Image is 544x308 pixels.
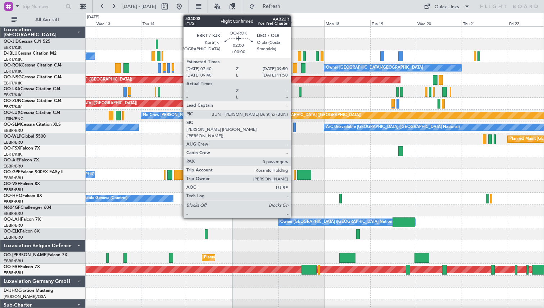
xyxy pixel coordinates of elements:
[4,206,21,210] span: N604GF
[22,1,63,12] input: Trip Number
[4,152,22,157] a: EBKT/KJK
[4,134,46,139] a: OO-WLPGlobal 5500
[462,20,507,26] div: Thu 21
[370,20,416,26] div: Tue 19
[4,182,20,186] span: OO-VSF
[4,92,22,98] a: EBKT/KJK
[4,229,40,234] a: OO-ELKFalcon 8X
[4,194,22,198] span: OO-HHO
[280,217,396,227] div: Owner [GEOGRAPHIC_DATA] ([GEOGRAPHIC_DATA] National)
[19,17,76,22] span: All Aircraft
[326,63,423,73] div: Owner [GEOGRAPHIC_DATA]-[GEOGRAPHIC_DATA]
[4,128,23,133] a: EBBR/BRU
[4,211,23,216] a: EBBR/BRU
[8,14,78,26] button: All Aircraft
[4,63,22,68] span: OO-ROK
[4,265,40,269] a: OO-FAEFalcon 7X
[248,110,361,121] div: Planned Maint [GEOGRAPHIC_DATA] ([GEOGRAPHIC_DATA])
[4,265,20,269] span: OO-FAE
[4,87,60,91] a: OO-LXACessna Citation CJ4
[4,217,21,222] span: OO-LAH
[435,4,459,11] div: Quick Links
[4,45,22,50] a: EBKT/KJK
[141,20,187,26] div: Thu 14
[4,87,21,91] span: OO-LXA
[64,193,127,204] div: A/C Unavailable Geneva (Cointrin)
[4,116,23,121] a: LFSN/ENC
[4,69,22,74] a: EBKT/KJK
[324,20,370,26] div: Mon 18
[4,123,61,127] a: OO-SLMCessna Citation XLS
[4,40,19,44] span: OO-JID
[4,217,41,222] a: OO-LAHFalcon 7X
[4,57,22,62] a: EBKT/KJK
[87,14,99,20] div: [DATE]
[4,206,51,210] a: N604GFChallenger 604
[326,122,460,133] div: A/C Unavailable [GEOGRAPHIC_DATA] ([GEOGRAPHIC_DATA] National)
[4,253,47,257] span: OO-[PERSON_NAME]
[4,158,19,162] span: OO-AIE
[4,51,56,56] a: D-IBLUCessna Citation M2
[4,229,20,234] span: OO-ELK
[4,63,62,68] a: OO-ROKCessna Citation CJ4
[4,81,22,86] a: EBKT/KJK
[4,75,62,79] a: OO-NSGCessna Citation CJ4
[4,164,23,169] a: EBBR/BRU
[4,223,23,228] a: EBBR/BRU
[4,182,40,186] a: OO-VSFFalcon 8X
[4,187,23,193] a: EBBR/BRU
[420,1,473,12] button: Quick Links
[143,110,229,121] div: No Crew [PERSON_NAME] ([PERSON_NAME])
[4,289,53,293] a: D-IJHOCitation Mustang
[4,99,22,103] span: OO-ZUN
[95,20,141,26] div: Wed 13
[233,20,278,26] div: Sat 16
[4,170,21,174] span: OO-GPE
[122,3,156,10] span: [DATE] - [DATE]
[4,289,18,293] span: D-IJHO
[4,123,21,127] span: OO-SLM
[4,111,21,115] span: OO-LUX
[4,104,22,110] a: EBKT/KJK
[4,158,39,162] a: OO-AIEFalcon 7X
[246,1,289,12] button: Refresh
[4,270,23,276] a: EBBR/BRU
[4,40,50,44] a: OO-JIDCessna CJ1 525
[4,146,20,151] span: OO-FSX
[257,4,287,9] span: Refresh
[4,175,23,181] a: EBBR/BRU
[4,134,21,139] span: OO-WLP
[4,146,40,151] a: OO-FSXFalcon 7X
[4,140,23,145] a: EBBR/BRU
[4,253,67,257] a: OO-[PERSON_NAME]Falcon 7X
[204,252,334,263] div: Planned Maint [GEOGRAPHIC_DATA] ([GEOGRAPHIC_DATA] National)
[187,20,232,26] div: Fri 15
[4,170,63,174] a: OO-GPEFalcon 900EX EASy II
[4,194,42,198] a: OO-HHOFalcon 8X
[278,20,324,26] div: Sun 17
[4,111,60,115] a: OO-LUXCessna Citation CJ4
[4,235,23,240] a: EBBR/BRU
[416,20,462,26] div: Wed 20
[4,199,23,204] a: EBBR/BRU
[4,294,46,299] a: [PERSON_NAME]/QSA
[4,51,18,56] span: D-IBLU
[4,99,62,103] a: OO-ZUNCessna Citation CJ4
[4,75,22,79] span: OO-NSG
[4,258,23,264] a: EBBR/BRU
